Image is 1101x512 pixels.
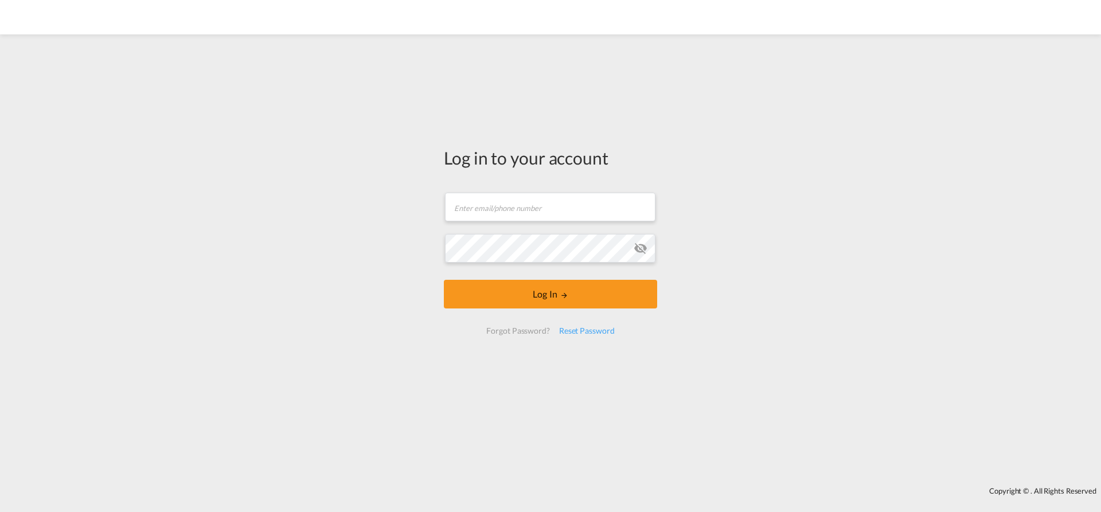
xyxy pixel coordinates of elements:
md-icon: icon-eye-off [634,241,647,255]
div: Reset Password [555,321,619,341]
button: LOGIN [444,280,657,308]
div: Forgot Password? [482,321,554,341]
div: Log in to your account [444,146,657,170]
input: Enter email/phone number [445,193,655,221]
